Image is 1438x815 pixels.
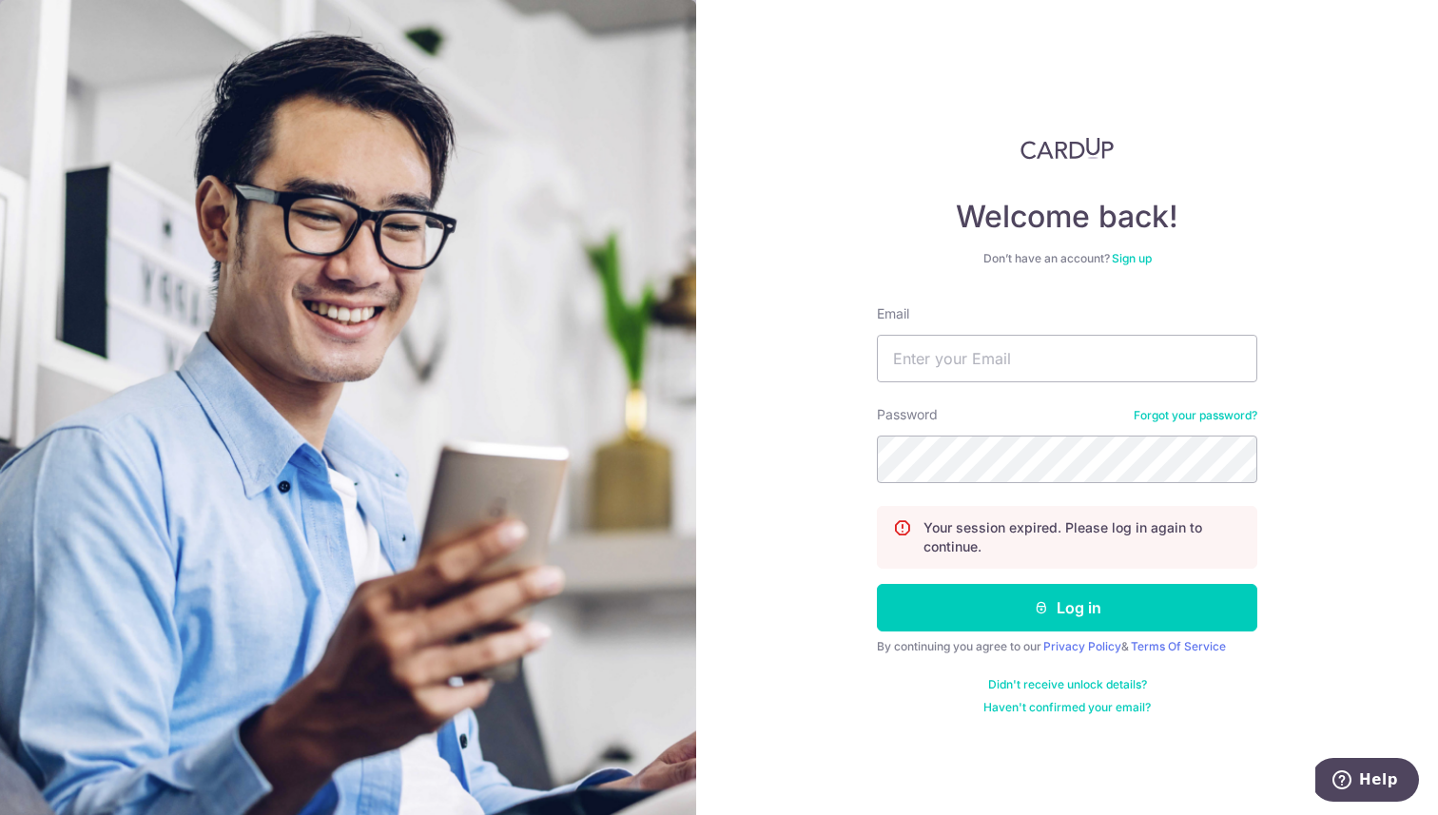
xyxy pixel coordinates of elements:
[877,405,938,424] label: Password
[877,304,909,323] label: Email
[923,518,1241,556] p: Your session expired. Please log in again to continue.
[988,677,1147,692] a: Didn't receive unlock details?
[1112,251,1152,265] a: Sign up
[1131,639,1226,653] a: Terms Of Service
[877,198,1257,236] h4: Welcome back!
[877,251,1257,266] div: Don’t have an account?
[877,639,1257,654] div: By continuing you agree to our &
[983,700,1151,715] a: Haven't confirmed your email?
[1315,758,1419,805] iframe: Opens a widget where you can find more information
[877,335,1257,382] input: Enter your Email
[1043,639,1121,653] a: Privacy Policy
[877,584,1257,631] button: Log in
[1020,137,1114,160] img: CardUp Logo
[1134,408,1257,423] a: Forgot your password?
